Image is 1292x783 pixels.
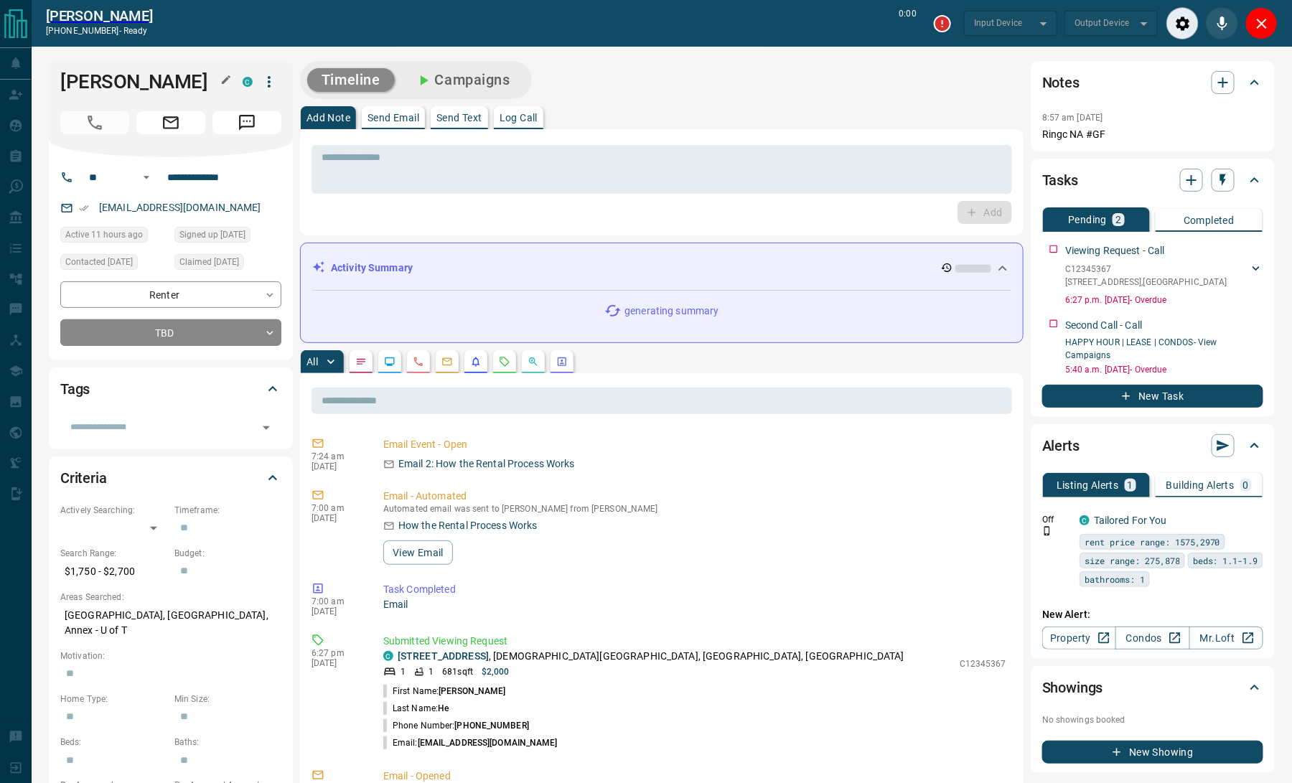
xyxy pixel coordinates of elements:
[1166,480,1235,490] p: Building Alerts
[899,7,917,39] p: 0:00
[383,582,1006,597] p: Task Completed
[1065,276,1227,289] p: [STREET_ADDRESS] , [GEOGRAPHIC_DATA]
[65,228,143,242] span: Active 11 hours ago
[1085,553,1180,568] span: size range: 275,878
[1245,7,1278,39] div: Close
[1042,713,1263,726] p: No showings booked
[438,703,449,713] span: He
[1042,163,1263,197] div: Tasks
[312,606,362,616] p: [DATE]
[1068,215,1107,225] p: Pending
[398,518,538,533] p: How the Rental Process Works
[60,461,281,495] div: Criteria
[1042,127,1263,142] p: Ringc NA #GF
[99,202,261,213] a: [EMAIL_ADDRESS][DOMAIN_NAME]
[500,113,538,123] p: Log Call
[556,356,568,367] svg: Agent Actions
[1128,480,1133,490] p: 1
[1042,526,1052,536] svg: Push Notification Only
[65,255,133,269] span: Contacted [DATE]
[60,319,281,346] div: TBD
[383,736,558,749] p: Email:
[312,513,362,523] p: [DATE]
[436,113,482,123] p: Send Text
[60,560,167,583] p: $1,750 - $2,700
[1057,480,1119,490] p: Listing Alerts
[212,111,281,134] span: Message
[60,281,281,308] div: Renter
[312,648,362,658] p: 6:27 pm
[368,113,419,123] p: Send Email
[1042,428,1263,463] div: Alerts
[383,651,393,661] div: condos.ca
[306,113,350,123] p: Add Note
[1042,627,1116,650] a: Property
[1184,215,1235,225] p: Completed
[60,591,281,604] p: Areas Searched:
[174,254,281,274] div: Wed Aug 13 2025
[960,657,1006,670] p: C12345367
[1065,243,1165,258] p: Viewing Request - Call
[441,356,453,367] svg: Emails
[1115,215,1121,225] p: 2
[1243,480,1249,490] p: 0
[60,378,90,400] h2: Tags
[454,721,529,731] span: [PHONE_NUMBER]
[174,227,281,247] div: Wed Aug 13 2025
[1042,65,1263,100] div: Notes
[138,169,155,186] button: Open
[1115,627,1189,650] a: Condos
[1042,113,1103,123] p: 8:57 am [DATE]
[60,736,167,749] p: Beds:
[1042,169,1078,192] h2: Tasks
[243,77,253,87] div: condos.ca
[179,255,239,269] span: Claimed [DATE]
[174,693,281,705] p: Min Size:
[46,24,153,37] p: [PHONE_NUMBER] -
[418,738,558,748] span: [EMAIL_ADDRESS][DOMAIN_NAME]
[1042,385,1263,408] button: New Task
[482,665,510,678] p: $2,000
[1042,71,1080,94] h2: Notes
[312,503,362,513] p: 7:00 am
[383,504,1006,514] p: Automated email was sent to [PERSON_NAME] from [PERSON_NAME]
[1085,572,1145,586] span: bathrooms: 1
[429,665,434,678] p: 1
[383,719,529,732] p: Phone Number:
[60,70,221,93] h1: [PERSON_NAME]
[174,504,281,517] p: Timeframe:
[383,597,1006,612] p: Email
[1065,363,1263,376] p: 5:40 a.m. [DATE] - Overdue
[312,451,362,461] p: 7:24 am
[401,68,525,92] button: Campaigns
[174,736,281,749] p: Baths:
[256,418,276,438] button: Open
[442,665,473,678] p: 681 sqft
[60,111,129,134] span: Call
[383,702,449,715] p: Last Name:
[312,596,362,606] p: 7:00 am
[312,255,1011,281] div: Activity Summary
[355,356,367,367] svg: Notes
[1042,607,1263,622] p: New Alert:
[1065,263,1227,276] p: C12345367
[1065,318,1142,333] p: Second Call - Call
[383,540,453,565] button: View Email
[60,227,167,247] div: Fri Aug 15 2025
[331,261,413,276] p: Activity Summary
[384,356,395,367] svg: Lead Browsing Activity
[1042,670,1263,705] div: Showings
[60,466,107,489] h2: Criteria
[312,461,362,472] p: [DATE]
[60,604,281,642] p: [GEOGRAPHIC_DATA], [GEOGRAPHIC_DATA], Annex - U of T
[401,665,406,678] p: 1
[1065,337,1217,360] a: HAPPY HOUR | LEASE | CONDOS- View Campaigns
[398,456,575,472] p: Email 2: How the Rental Process Works
[1085,535,1220,549] span: rent price range: 1575,2970
[1206,7,1238,39] div: Mute
[383,437,1006,452] p: Email Event - Open
[1042,513,1071,526] p: Off
[1189,627,1263,650] a: Mr.Loft
[383,634,1006,649] p: Submitted Viewing Request
[60,693,167,705] p: Home Type:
